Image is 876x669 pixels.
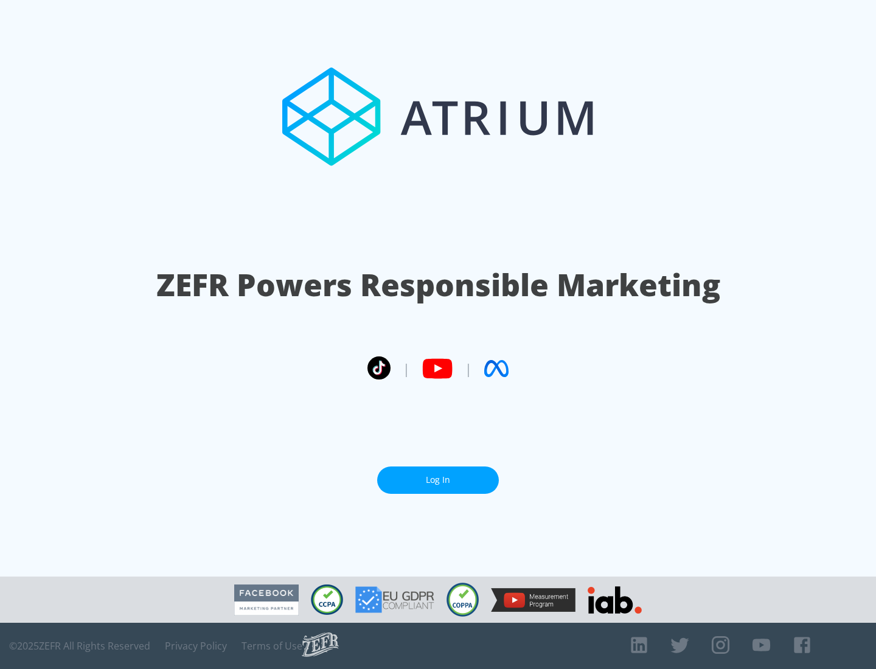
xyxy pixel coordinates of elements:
span: | [465,359,472,378]
img: CCPA Compliant [311,584,343,615]
img: GDPR Compliant [355,586,434,613]
h1: ZEFR Powers Responsible Marketing [156,264,720,306]
img: IAB [588,586,642,614]
img: YouTube Measurement Program [491,588,575,612]
a: Privacy Policy [165,640,227,652]
span: | [403,359,410,378]
a: Terms of Use [242,640,302,652]
a: Log In [377,466,499,494]
img: COPPA Compliant [447,583,479,617]
span: © 2025 ZEFR All Rights Reserved [9,640,150,652]
img: Facebook Marketing Partner [234,584,299,615]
